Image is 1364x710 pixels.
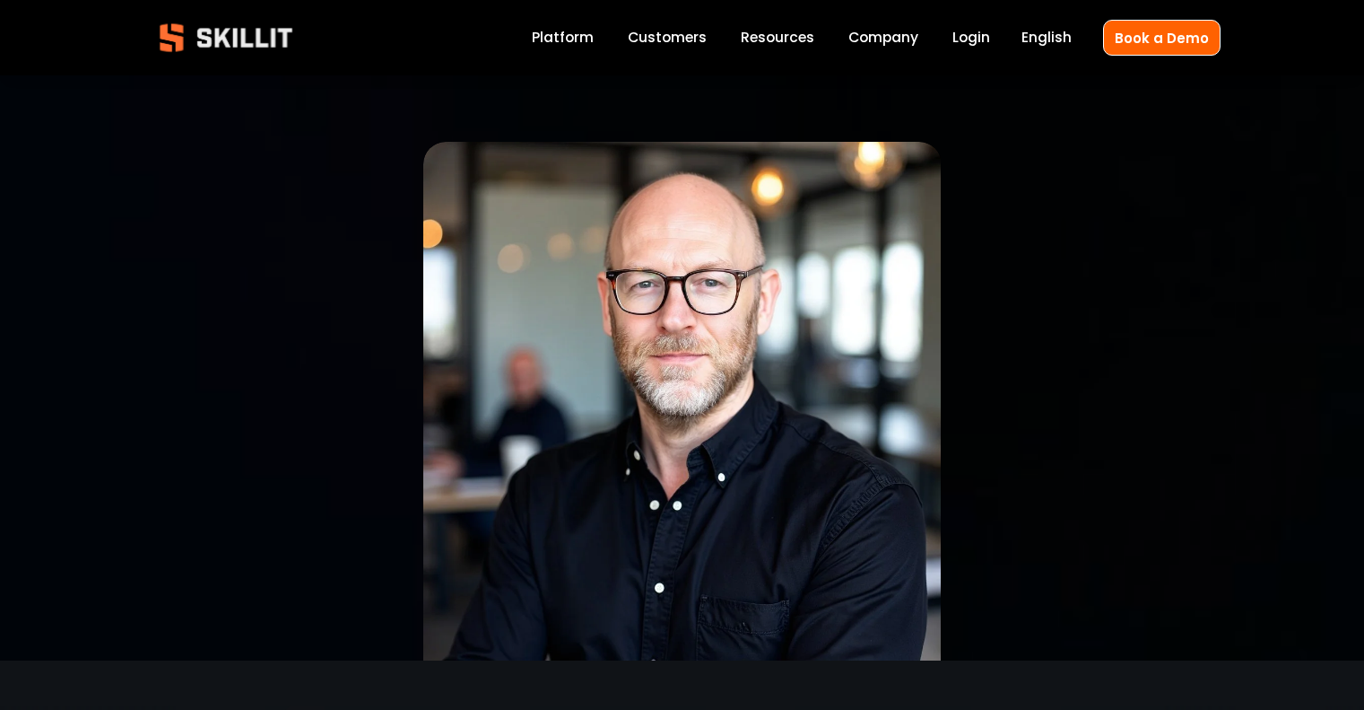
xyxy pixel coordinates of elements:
a: Customers [628,26,707,50]
span: Resources [741,27,814,48]
div: language picker [1021,26,1072,50]
span: English [1021,27,1072,48]
img: Skillit [144,11,308,65]
a: Company [848,26,918,50]
a: Login [952,26,990,50]
a: Book a Demo [1103,20,1221,55]
a: Platform [532,26,594,50]
a: folder dropdown [741,26,814,50]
